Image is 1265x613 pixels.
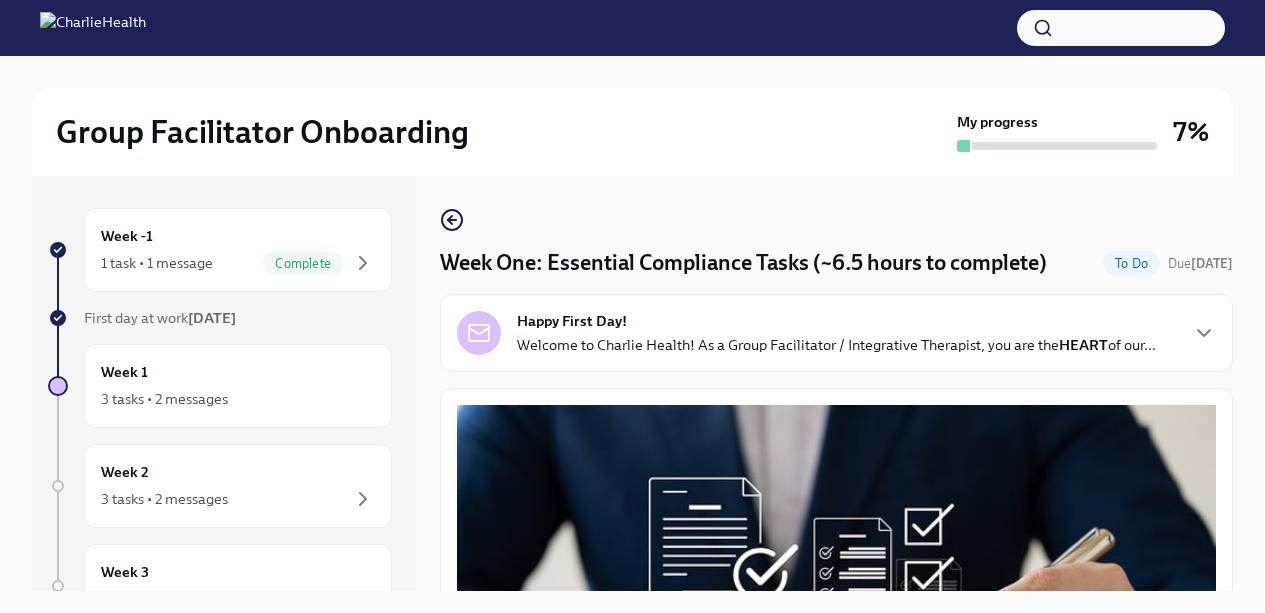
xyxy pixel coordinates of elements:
div: 3 tasks • 2 messages [101,489,228,509]
h4: Week One: Essential Compliance Tasks (~6.5 hours to complete) [440,248,1047,278]
span: Due [1168,256,1233,271]
strong: HEART [1059,336,1108,354]
span: To Do [1103,256,1160,271]
div: 1 task • 1 message [101,253,213,273]
span: Complete [263,256,343,271]
img: CharlieHealth [40,12,146,44]
a: Week 13 tasks • 2 messages [48,344,392,428]
h6: Week 2 [101,461,149,483]
h3: 7% [1173,114,1209,150]
h6: Week -1 [101,225,153,247]
strong: [DATE] [188,309,236,327]
a: Week -11 task • 1 messageComplete [48,208,392,292]
div: 3 tasks • 2 messages [101,389,228,409]
h6: Week 3 [101,561,149,583]
strong: Happy First Day! [517,311,627,331]
a: First day at work[DATE] [48,308,392,328]
span: August 26th, 2025 09:00 [1168,254,1233,273]
h2: Group Facilitator Onboarding [56,112,469,152]
a: Week 23 tasks • 2 messages [48,444,392,528]
div: 4 tasks • 1 message [101,589,222,609]
span: First day at work [84,309,236,327]
h6: Week 1 [101,361,148,383]
p: Welcome to Charlie Health! As a Group Facilitator / Integrative Therapist, you are the of our... [517,335,1156,355]
strong: My progress [957,112,1038,132]
strong: [DATE] [1191,256,1233,271]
